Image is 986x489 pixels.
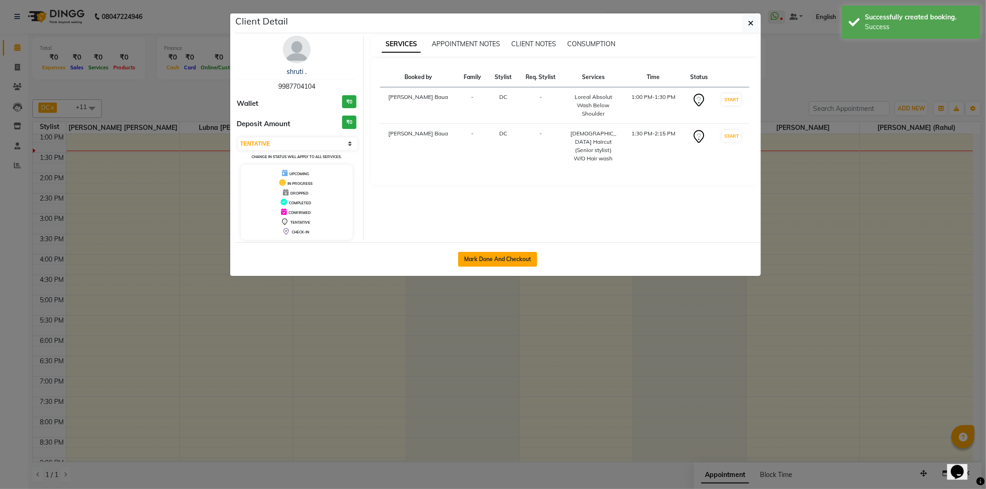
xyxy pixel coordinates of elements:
span: TENTATIVE [290,220,310,225]
th: Family [457,67,488,87]
button: Mark Done And Checkout [458,252,537,267]
span: DC [499,130,507,137]
span: COMPLETED [289,201,311,205]
span: CLIENT NOTES [511,40,556,48]
h3: ₹0 [342,116,356,129]
span: CONFIRMED [288,210,311,215]
th: Booked by [380,67,457,87]
small: Change in status will apply to all services. [251,154,342,159]
span: DROPPED [290,191,308,196]
span: CHECK-IN [292,230,309,234]
th: Req. Stylist [519,67,563,87]
span: IN PROGRESS [288,181,312,186]
span: 9987704104 [278,82,315,91]
div: [DEMOGRAPHIC_DATA] Haircut (Senior stylist) W/O Hair wash [569,129,618,163]
th: Time [624,67,683,87]
span: DC [499,93,507,100]
h5: Client Detail [236,14,288,28]
img: avatar [283,36,311,63]
button: START [722,94,741,105]
th: Services [563,67,624,87]
td: 1:00 PM-1:30 PM [624,87,683,124]
td: [PERSON_NAME] Baua [380,124,457,169]
th: Status [683,67,714,87]
a: shruti . [287,67,306,76]
span: Deposit Amount [237,119,291,129]
span: SERVICES [382,36,421,53]
iframe: chat widget [947,452,977,480]
td: - [519,87,563,124]
span: APPOINTMENT NOTES [432,40,500,48]
div: Successfully created booking. [865,12,974,22]
span: UPCOMING [289,171,309,176]
td: - [457,87,488,124]
td: [PERSON_NAME] Baua [380,87,457,124]
th: Stylist [488,67,519,87]
button: START [722,130,741,142]
td: - [457,124,488,169]
td: 1:30 PM-2:15 PM [624,124,683,169]
h3: ₹0 [342,95,356,109]
div: Loreal Absolut Wash Below Shoulder [569,93,618,118]
span: CONSUMPTION [567,40,615,48]
td: - [519,124,563,169]
div: Success [865,22,974,32]
span: Wallet [237,98,259,109]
